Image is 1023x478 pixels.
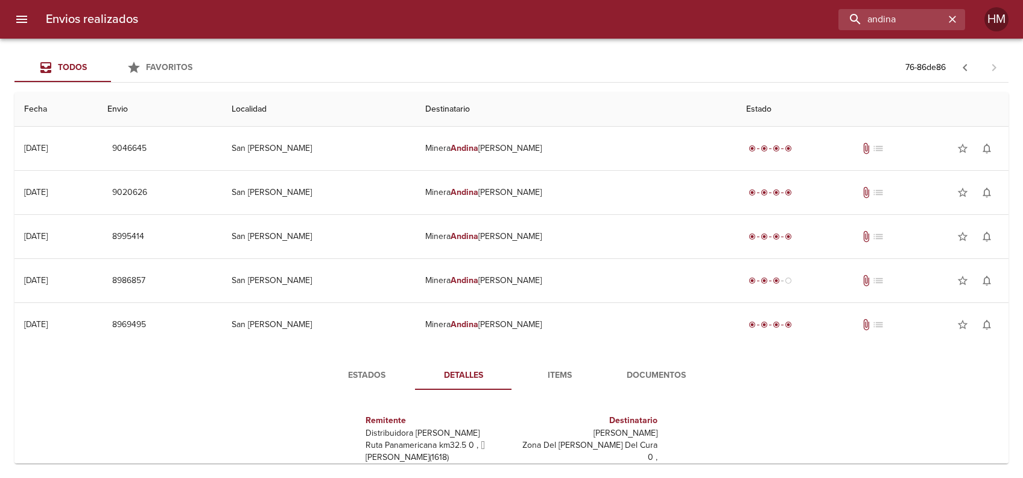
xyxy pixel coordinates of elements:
[951,136,975,161] button: Agregar a favoritos
[516,427,657,439] p: [PERSON_NAME]
[981,319,993,331] span: notifications_none
[24,231,48,241] div: [DATE]
[58,62,87,72] span: Todos
[326,368,408,383] span: Estados
[761,233,768,240] span: radio_button_checked
[957,275,969,287] span: star_border
[749,233,756,240] span: radio_button_checked
[451,231,478,241] em: Andina
[773,321,780,328] span: radio_button_checked
[519,368,601,383] span: Items
[785,277,792,284] span: radio_button_unchecked
[975,180,999,205] button: Activar notificaciones
[112,141,147,156] span: 9046645
[773,189,780,196] span: radio_button_checked
[860,186,872,199] span: Tiene documentos adjuntos
[975,313,999,337] button: Activar notificaciones
[366,451,507,464] p: [PERSON_NAME] ( 1618 )
[773,233,780,240] span: radio_button_checked
[416,92,736,127] th: Destinatario
[785,145,792,152] span: radio_button_checked
[761,145,768,152] span: radio_button_checked
[749,189,756,196] span: radio_button_checked
[761,321,768,328] span: radio_button_checked
[975,269,999,293] button: Activar notificaciones
[984,7,1009,31] div: Abrir información de usuario
[957,186,969,199] span: star_border
[957,142,969,155] span: star_border
[860,319,872,331] span: Tiene documentos adjuntos
[981,231,993,243] span: notifications_none
[416,127,736,170] td: Minera [PERSON_NAME]
[785,233,792,240] span: radio_button_checked
[872,186,884,199] span: No tiene pedido asociado
[872,319,884,331] span: No tiene pedido asociado
[366,427,507,439] p: Distribuidora [PERSON_NAME]
[860,142,872,155] span: Tiene documentos adjuntos
[366,414,507,427] h6: Remitente
[24,319,48,330] div: [DATE]
[860,231,872,243] span: Tiene documentos adjuntos
[785,189,792,196] span: radio_button_checked
[905,62,946,74] p: 76 - 86 de 86
[107,226,149,248] button: 8995414
[14,92,98,127] th: Fecha
[222,92,415,127] th: Localidad
[107,182,152,204] button: 9020626
[761,189,768,196] span: radio_button_checked
[975,136,999,161] button: Activar notificaciones
[746,275,794,287] div: En viaje
[112,229,144,244] span: 8995414
[112,273,145,288] span: 8986857
[951,313,975,337] button: Agregar a favoritos
[416,259,736,302] td: Minera [PERSON_NAME]
[416,171,736,214] td: Minera [PERSON_NAME]
[746,186,794,199] div: Entregado
[222,303,415,346] td: San [PERSON_NAME]
[761,277,768,284] span: radio_button_checked
[785,321,792,328] span: radio_button_checked
[773,277,780,284] span: radio_button_checked
[422,368,504,383] span: Detalles
[749,145,756,152] span: radio_button_checked
[980,53,1009,82] span: Pagina siguiente
[957,319,969,331] span: star_border
[746,231,794,243] div: Entregado
[984,7,1009,31] div: HM
[736,92,1009,127] th: Estado
[7,5,36,34] button: menu
[451,143,478,153] em: Andina
[222,127,415,170] td: San [PERSON_NAME]
[451,319,478,330] em: Andina
[24,143,48,153] div: [DATE]
[14,53,207,82] div: Tabs Envios
[318,361,705,390] div: Tabs detalle de guia
[773,145,780,152] span: radio_button_checked
[951,225,975,249] button: Agregar a favoritos
[222,215,415,258] td: San [PERSON_NAME]
[749,277,756,284] span: radio_button_checked
[416,303,736,346] td: Minera [PERSON_NAME]
[872,231,884,243] span: No tiene pedido asociado
[872,275,884,287] span: No tiene pedido asociado
[615,368,697,383] span: Documentos
[860,275,872,287] span: Tiene documentos adjuntos
[872,142,884,155] span: No tiene pedido asociado
[451,275,478,285] em: Andina
[146,62,192,72] span: Favoritos
[981,142,993,155] span: notifications_none
[516,439,657,464] p: Zona Del [PERSON_NAME] Del Cura 0 ,
[107,270,150,292] button: 8986857
[951,180,975,205] button: Agregar a favoritos
[107,314,151,336] button: 8969495
[112,185,147,200] span: 9020626
[222,171,415,214] td: San [PERSON_NAME]
[107,138,151,160] button: 9046645
[957,231,969,243] span: star_border
[516,414,657,427] h6: Destinatario
[112,317,146,333] span: 8969495
[975,225,999,249] button: Activar notificaciones
[951,61,980,73] span: Pagina anterior
[366,439,507,451] p: Ruta Panamericana km32.5 0 ,  
[24,187,48,197] div: [DATE]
